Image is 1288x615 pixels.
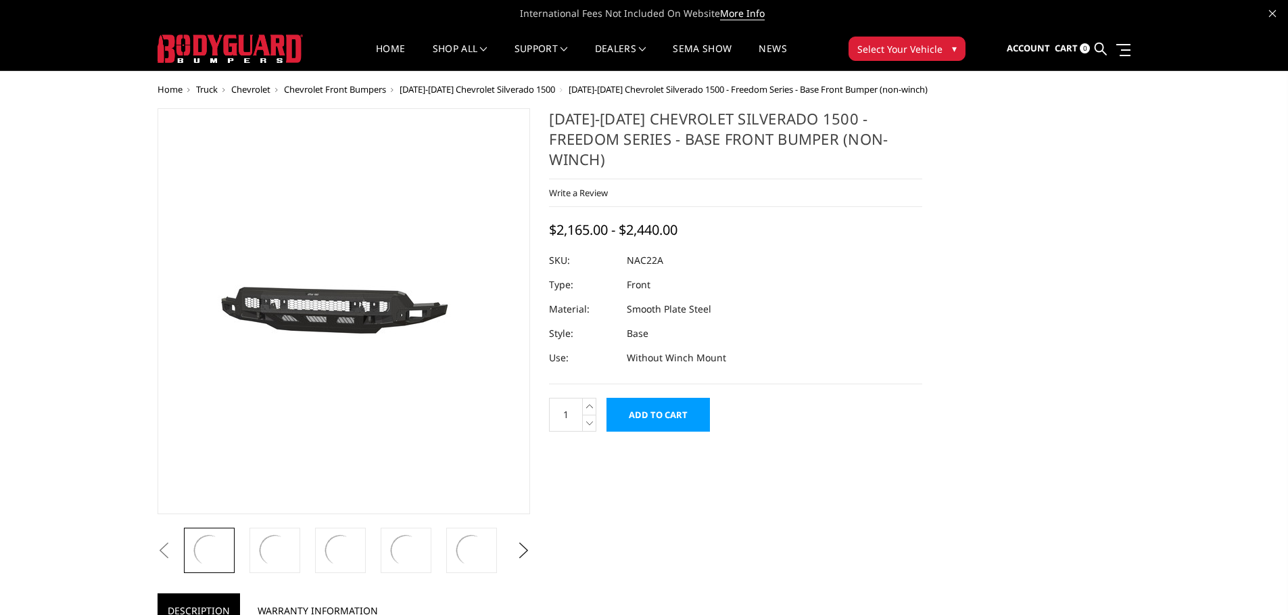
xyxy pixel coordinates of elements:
a: Chevrolet Front Bumpers [284,83,386,95]
img: BODYGUARD BUMPERS [158,35,303,63]
span: Account [1007,42,1050,54]
dd: NAC22A [627,248,663,273]
img: 2022-2025 Chevrolet Silverado 1500 - Freedom Series - Base Front Bumper (non-winch) [453,532,490,569]
a: Support [515,44,568,70]
span: ▾ [952,41,957,55]
a: Home [376,44,405,70]
dt: Use: [549,346,617,370]
button: Select Your Vehicle [849,37,965,61]
a: Chevrolet [231,83,270,95]
a: Home [158,83,183,95]
a: shop all [433,44,487,70]
dt: Style: [549,321,617,346]
span: 0 [1080,43,1090,53]
img: 2022-2025 Chevrolet Silverado 1500 - Freedom Series - Base Front Bumper (non-winch) [256,532,293,569]
img: 2022-2025 Chevrolet Silverado 1500 - Freedom Series - Base Front Bumper (non-winch) [387,532,425,569]
dd: Base [627,321,648,346]
a: Account [1007,30,1050,67]
a: News [759,44,786,70]
a: Cart 0 [1055,30,1090,67]
dd: Without Winch Mount [627,346,726,370]
span: Select Your Vehicle [857,42,943,56]
button: Next [513,541,533,561]
a: Truck [196,83,218,95]
span: $2,165.00 - $2,440.00 [549,221,677,239]
a: Write a Review [549,187,608,199]
a: Dealers [595,44,646,70]
img: 2022-2025 Chevrolet Silverado 1500 - Freedom Series - Base Front Bumper (non-winch) [191,532,228,569]
dd: Front [627,273,650,297]
h1: [DATE]-[DATE] Chevrolet Silverado 1500 - Freedom Series - Base Front Bumper (non-winch) [549,108,922,179]
img: 2022-2025 Chevrolet Silverado 1500 - Freedom Series - Base Front Bumper (non-winch) [174,231,512,392]
span: [DATE]-[DATE] Chevrolet Silverado 1500 - Freedom Series - Base Front Bumper (non-winch) [569,83,928,95]
dt: Material: [549,297,617,321]
button: Previous [154,541,174,561]
dt: Type: [549,273,617,297]
dd: Smooth Plate Steel [627,297,711,321]
img: 2022-2025 Chevrolet Silverado 1500 - Freedom Series - Base Front Bumper (non-winch) [322,532,359,569]
a: 2022-2025 Chevrolet Silverado 1500 - Freedom Series - Base Front Bumper (non-winch) [158,108,531,514]
dt: SKU: [549,248,617,273]
a: More Info [720,7,765,20]
input: Add to Cart [606,398,710,432]
a: [DATE]-[DATE] Chevrolet Silverado 1500 [400,83,555,95]
span: Cart [1055,42,1078,54]
a: SEMA Show [673,44,732,70]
